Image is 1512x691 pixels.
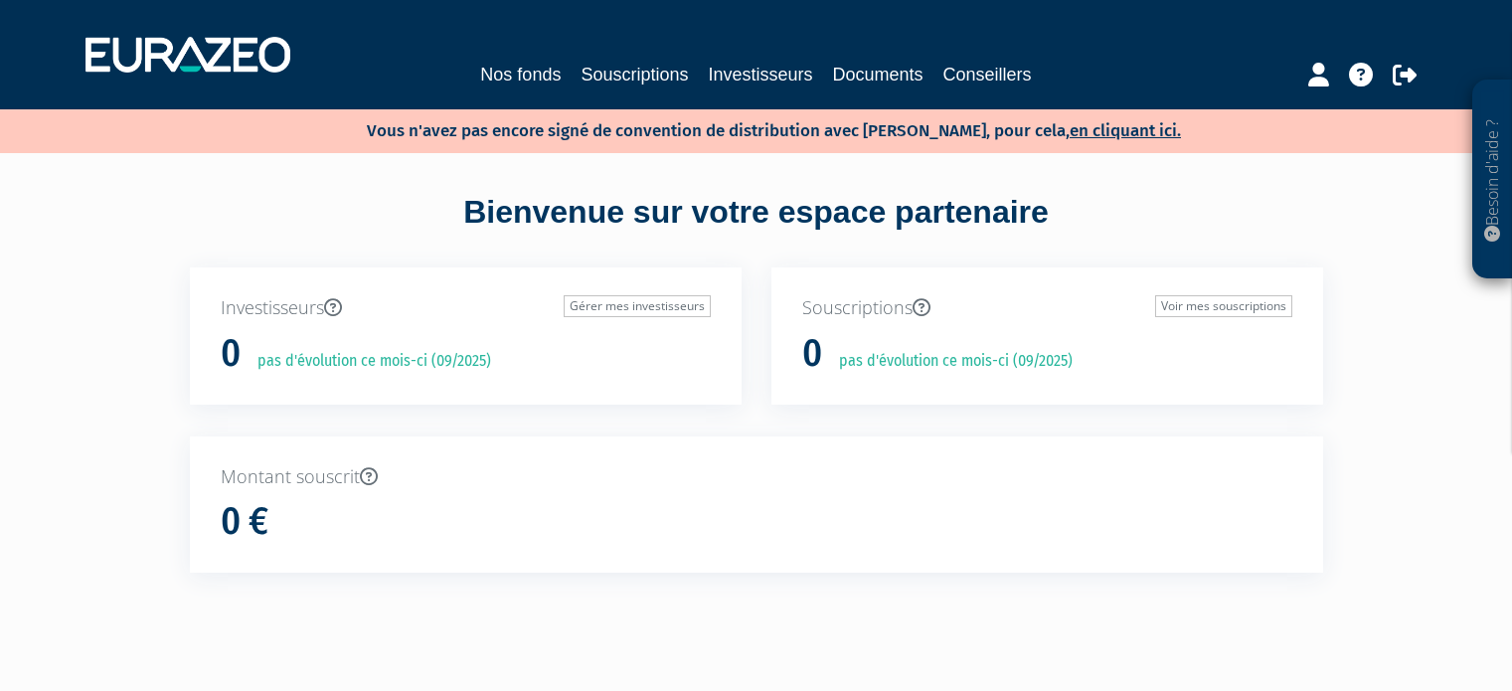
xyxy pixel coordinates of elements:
[175,190,1338,267] div: Bienvenue sur votre espace partenaire
[221,464,1292,490] p: Montant souscrit
[825,350,1073,373] p: pas d'évolution ce mois-ci (09/2025)
[802,333,822,375] h1: 0
[833,61,924,88] a: Documents
[221,501,268,543] h1: 0 €
[1481,90,1504,269] p: Besoin d'aide ?
[802,295,1292,321] p: Souscriptions
[309,114,1181,143] p: Vous n'avez pas encore signé de convention de distribution avec [PERSON_NAME], pour cela,
[221,333,241,375] h1: 0
[85,37,290,73] img: 1732889491-logotype_eurazeo_blanc_rvb.png
[564,295,711,317] a: Gérer mes investisseurs
[221,295,711,321] p: Investisseurs
[708,61,812,88] a: Investisseurs
[581,61,688,88] a: Souscriptions
[480,61,561,88] a: Nos fonds
[244,350,491,373] p: pas d'évolution ce mois-ci (09/2025)
[1155,295,1292,317] a: Voir mes souscriptions
[1070,120,1181,141] a: en cliquant ici.
[943,61,1032,88] a: Conseillers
